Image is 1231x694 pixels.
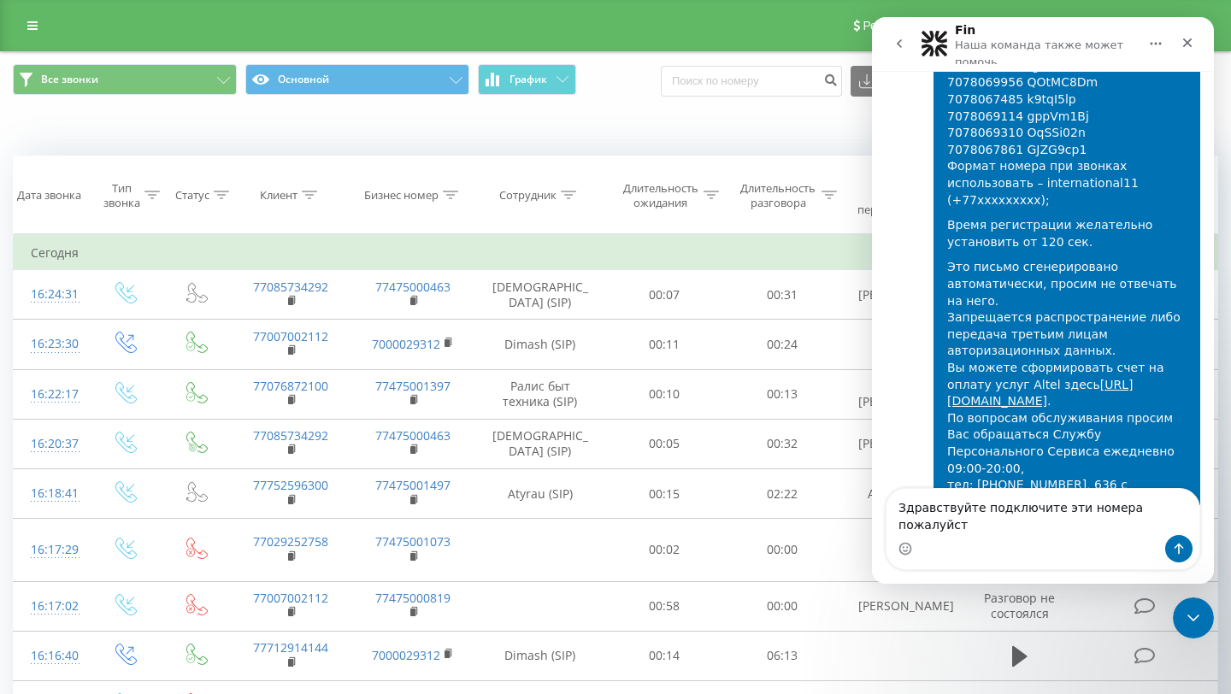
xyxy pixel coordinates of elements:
[375,477,451,493] a: 77475001497
[474,320,606,369] td: Dimash (SIP)
[984,590,1055,621] span: Разговор не состоялся
[723,631,841,680] td: 06:13
[260,188,297,203] div: Клиент
[375,378,451,394] a: 77475001397
[841,519,963,582] td: Бытовая техника Алматы
[253,533,328,550] a: 77029252758
[606,320,724,369] td: 00:11
[31,477,72,510] div: 16:18:41
[13,64,237,95] button: Все звонки
[661,66,842,97] input: Поиск по номеру
[509,74,547,85] span: График
[1173,597,1214,638] iframe: Intercom live chat
[31,590,72,623] div: 16:17:02
[723,320,841,369] td: 00:24
[841,581,963,631] td: [PERSON_NAME]
[375,427,451,444] a: 77475000463
[41,73,98,86] span: Все звонки
[723,419,841,468] td: 00:32
[606,519,724,582] td: 00:02
[739,181,817,210] div: Длительность разговора
[606,369,724,419] td: 00:10
[606,469,724,519] td: 00:15
[31,378,72,411] div: 16:22:17
[253,378,328,394] a: 77076872100
[621,181,700,210] div: Длительность ожидания
[253,279,328,295] a: 77085734292
[375,590,451,606] a: 77475000819
[863,19,1003,32] span: Реферальная программа
[253,477,328,493] a: 77752596300
[723,519,841,582] td: 00:00
[841,469,963,519] td: Актобе ТОП
[723,369,841,419] td: 00:13
[606,419,724,468] td: 00:05
[31,327,72,361] div: 16:23:30
[474,419,606,468] td: [DEMOGRAPHIC_DATA] (SIP)
[857,173,939,217] div: Название схемы переадресации
[872,17,1214,584] iframe: Intercom live chat
[375,533,451,550] a: 77475001073
[478,64,576,95] button: График
[253,427,328,444] a: 77085734292
[841,369,963,419] td: Стиралки [PERSON_NAME]
[17,188,81,203] div: Дата звонка
[723,469,841,519] td: 02:22
[474,631,606,680] td: Dimash (SIP)
[372,336,440,352] a: 7000029312
[474,369,606,419] td: Ралис быт техника (SIP)
[175,188,209,203] div: Статус
[253,328,328,344] a: 77007002112
[375,279,451,295] a: 77475000463
[841,270,963,320] td: [PERSON_NAME]
[253,590,328,606] a: 77007002112
[606,631,724,680] td: 00:14
[31,278,72,311] div: 16:24:31
[372,647,440,663] a: 7000029312
[31,639,72,673] div: 16:16:40
[474,270,606,320] td: [DEMOGRAPHIC_DATA] (SIP)
[723,270,841,320] td: 00:31
[364,188,439,203] div: Бизнес номер
[31,533,72,567] div: 16:17:29
[253,639,328,656] a: 77712914144
[499,188,557,203] div: Сотрудник
[103,181,140,210] div: Тип звонка
[474,469,606,519] td: Atyrau (SIP)
[14,236,1218,270] td: Сегодня
[31,427,72,461] div: 16:20:37
[841,419,963,468] td: [PERSON_NAME]
[723,581,841,631] td: 00:00
[245,64,469,95] button: Основной
[606,270,724,320] td: 00:07
[851,66,943,97] button: Экспорт
[606,581,724,631] td: 00:58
